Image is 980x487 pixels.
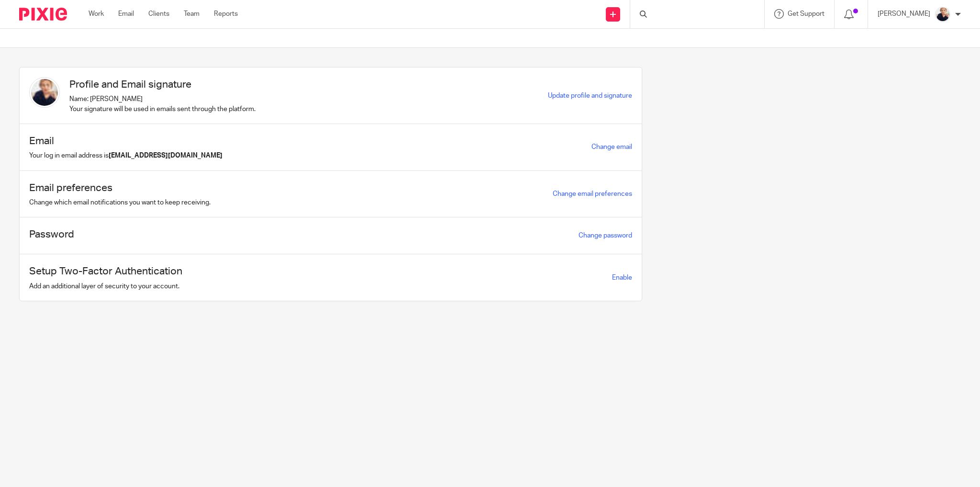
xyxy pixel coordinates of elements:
[579,232,632,239] a: Change password
[29,134,223,148] h1: Email
[118,9,134,19] a: Email
[29,227,74,242] h1: Password
[935,7,950,22] img: unnamed.jpg
[69,94,256,114] p: Name: [PERSON_NAME] Your signature will be used in emails sent through the platform.
[553,191,632,197] a: Change email preferences
[19,8,67,21] img: Pixie
[878,9,930,19] p: [PERSON_NAME]
[29,264,182,279] h1: Setup Two-Factor Authentication
[69,77,256,92] h1: Profile and Email signature
[612,274,632,281] span: Enable
[29,198,211,207] p: Change which email notifications you want to keep receiving.
[214,9,238,19] a: Reports
[29,77,60,108] img: unnamed.jpg
[591,144,632,150] a: Change email
[29,282,182,291] p: Add an additional layer of security to your account.
[29,181,211,195] h1: Email preferences
[548,92,632,99] a: Update profile and signature
[109,152,223,159] b: [EMAIL_ADDRESS][DOMAIN_NAME]
[788,11,824,17] span: Get Support
[184,9,200,19] a: Team
[89,9,104,19] a: Work
[29,151,223,160] p: Your log in email address is
[148,9,169,19] a: Clients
